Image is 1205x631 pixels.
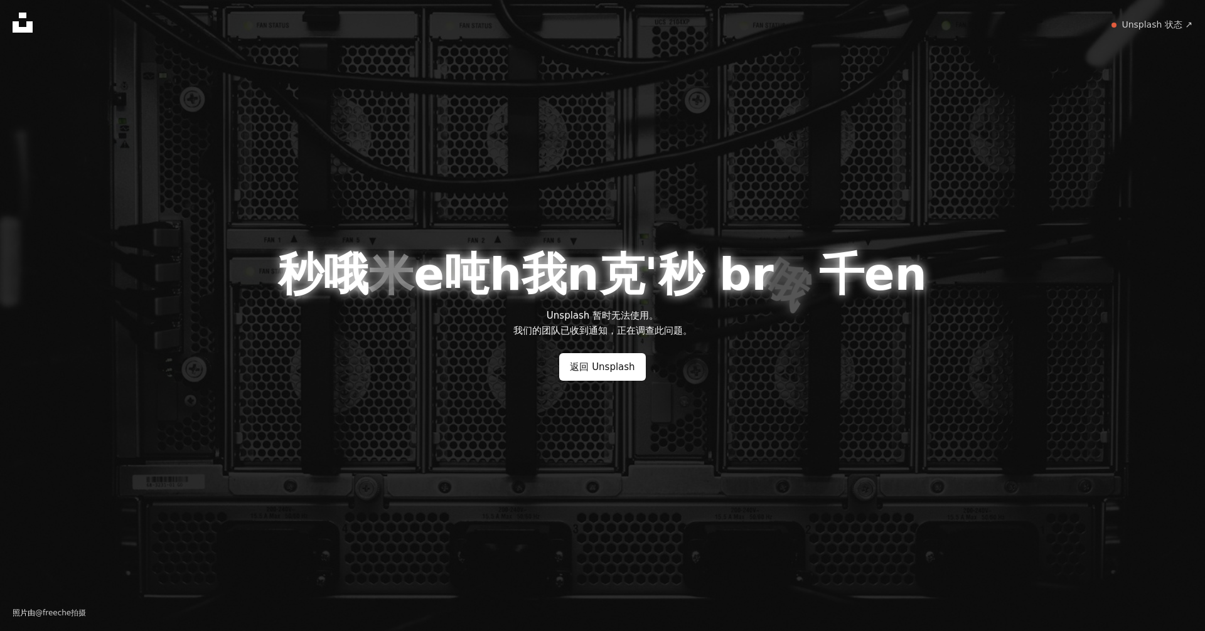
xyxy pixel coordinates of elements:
[490,248,522,300] font: h
[1122,19,1192,31] a: Unsplash 状态 ↗
[751,248,774,300] font: r
[599,248,645,300] font: 克
[1185,19,1192,29] font: ↗
[567,248,599,300] font: n
[444,248,490,300] font: 吨
[864,248,895,300] font: e
[13,608,35,617] font: 照片由
[513,325,692,336] font: 我们的团队已收到通知，正在调查此问题。
[719,248,752,300] font: b
[895,248,927,300] font: n
[278,250,927,298] h1: 有东西坏了
[752,250,819,319] font: 哦
[645,248,658,300] font: '
[278,248,323,300] font: 秒
[1122,19,1182,29] font: Unsplash 状态
[35,608,86,617] a: @freeche拍摄
[547,310,658,321] font: Unsplash 暂时无法使用。
[658,248,704,300] font: 秒
[323,248,368,300] font: 哦
[570,361,635,373] font: 返回 Unsplash
[522,248,567,300] font: 我
[414,248,444,300] font: e
[819,248,864,300] font: 千
[368,248,414,300] font: 米
[559,353,645,381] a: 返回 Unsplash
